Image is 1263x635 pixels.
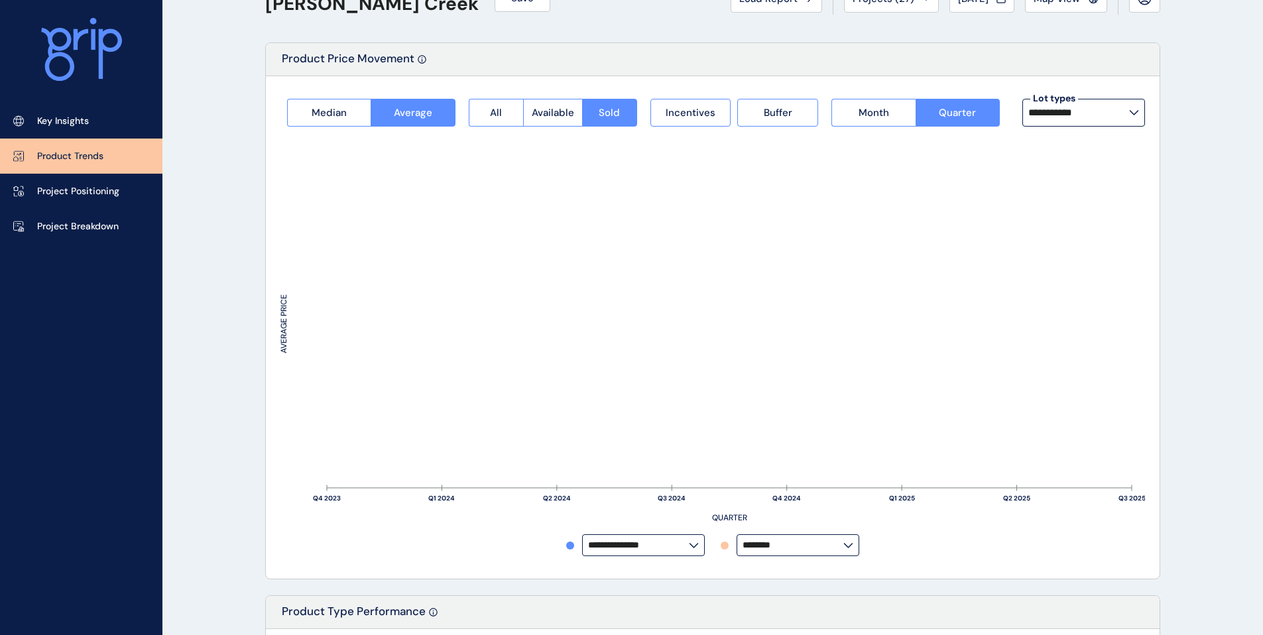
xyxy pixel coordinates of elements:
[37,150,103,163] p: Product Trends
[313,494,341,502] text: Q4 2023
[939,106,976,119] span: Quarter
[543,494,571,502] text: Q2 2024
[916,99,1000,127] button: Quarter
[859,106,889,119] span: Month
[469,99,523,127] button: All
[737,99,818,127] button: Buffer
[889,494,915,502] text: Q1 2025
[532,106,574,119] span: Available
[658,494,686,502] text: Q3 2024
[428,494,455,502] text: Q1 2024
[287,99,371,127] button: Median
[1030,92,1078,105] label: Lot types
[772,494,801,502] text: Q4 2024
[1003,494,1030,502] text: Q2 2025
[282,51,414,76] p: Product Price Movement
[490,106,502,119] span: All
[582,99,637,127] button: Sold
[831,99,915,127] button: Month
[394,106,432,119] span: Average
[37,220,119,233] p: Project Breakdown
[599,106,620,119] span: Sold
[764,106,792,119] span: Buffer
[650,99,731,127] button: Incentives
[523,99,582,127] button: Available
[312,106,347,119] span: Median
[37,185,119,198] p: Project Positioning
[712,512,747,523] text: QUARTER
[278,294,289,353] text: AVERAGE PRICE
[371,99,455,127] button: Average
[666,106,715,119] span: Incentives
[37,115,89,128] p: Key Insights
[1118,494,1146,502] text: Q3 2025
[282,604,426,628] p: Product Type Performance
